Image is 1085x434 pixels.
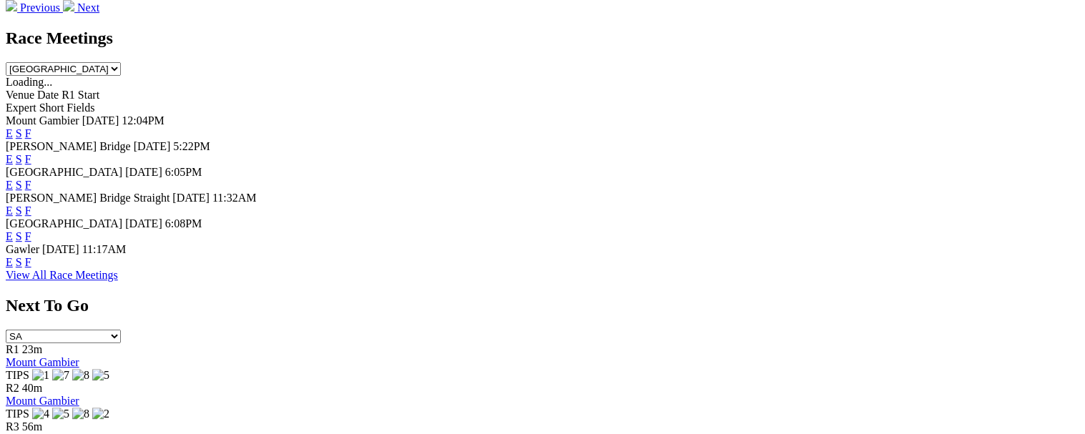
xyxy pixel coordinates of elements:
span: [DATE] [172,192,210,204]
a: F [25,230,31,242]
a: S [16,256,22,268]
span: 11:32AM [212,192,257,204]
span: Loading... [6,76,52,88]
span: [DATE] [125,166,162,178]
a: F [25,204,31,217]
a: F [25,179,31,191]
a: S [16,179,22,191]
img: 8 [72,369,89,382]
a: View All Race Meetings [6,269,118,281]
span: R1 Start [62,89,99,101]
span: Venue [6,89,34,101]
a: E [6,230,13,242]
img: 5 [52,408,69,420]
img: 4 [32,408,49,420]
span: 23m [22,343,42,355]
h2: Race Meetings [6,29,1079,48]
a: S [16,153,22,165]
span: 5:22PM [173,140,210,152]
h2: Next To Go [6,296,1079,315]
span: [DATE] [134,140,171,152]
span: 40m [22,382,42,394]
span: [DATE] [82,114,119,127]
a: F [25,256,31,268]
a: Mount Gambier [6,395,79,407]
a: Next [63,1,99,14]
span: Short [39,102,64,114]
span: Fields [67,102,94,114]
span: 6:08PM [165,217,202,230]
span: [DATE] [125,217,162,230]
span: [PERSON_NAME] Bridge Straight [6,192,170,204]
span: [GEOGRAPHIC_DATA] [6,217,122,230]
span: 56m [22,420,42,433]
span: R3 [6,420,19,433]
span: R1 [6,343,19,355]
img: 7 [52,369,69,382]
span: Next [77,1,99,14]
span: [DATE] [42,243,79,255]
span: Previous [20,1,60,14]
img: 5 [92,369,109,382]
a: F [25,127,31,139]
a: E [6,153,13,165]
span: Expert [6,102,36,114]
span: TIPS [6,408,29,420]
a: S [16,127,22,139]
span: [PERSON_NAME] Bridge [6,140,131,152]
span: 6:05PM [165,166,202,178]
span: 11:17AM [82,243,127,255]
img: 8 [72,408,89,420]
span: Mount Gambier [6,114,79,127]
a: Previous [6,1,63,14]
a: S [16,230,22,242]
span: Date [37,89,59,101]
a: E [6,256,13,268]
span: Gawler [6,243,39,255]
a: E [6,204,13,217]
span: TIPS [6,369,29,381]
span: [GEOGRAPHIC_DATA] [6,166,122,178]
a: S [16,204,22,217]
a: E [6,179,13,191]
a: F [25,153,31,165]
img: 1 [32,369,49,382]
a: E [6,127,13,139]
span: R2 [6,382,19,394]
a: Mount Gambier [6,356,79,368]
span: 12:04PM [122,114,165,127]
img: 2 [92,408,109,420]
